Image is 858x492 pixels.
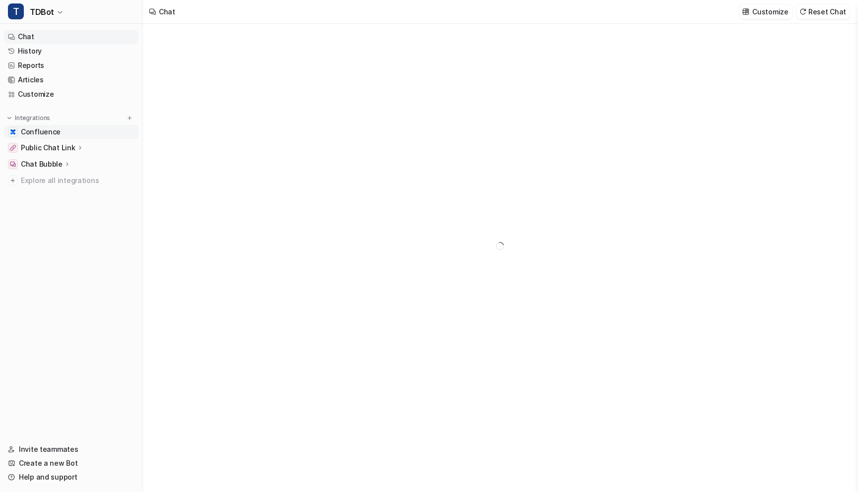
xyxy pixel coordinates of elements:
span: Explore all integrations [21,173,135,188]
img: expand menu [6,115,13,122]
img: customize [742,8,749,15]
img: menu_add.svg [126,115,133,122]
a: Explore all integrations [4,174,139,187]
a: Help and support [4,470,139,484]
p: Public Chat Link [21,143,75,153]
button: Integrations [4,113,53,123]
div: Chat [159,6,175,17]
span: T [8,3,24,19]
img: Chat Bubble [10,161,16,167]
img: reset [799,8,806,15]
button: Reset Chat [796,4,850,19]
img: Confluence [10,129,16,135]
a: Articles [4,73,139,87]
a: Customize [4,87,139,101]
a: Reports [4,59,139,72]
img: Public Chat Link [10,145,16,151]
a: Create a new Bot [4,456,139,470]
img: explore all integrations [8,176,18,185]
p: Chat Bubble [21,159,63,169]
a: Invite teammates [4,442,139,456]
a: ConfluenceConfluence [4,125,139,139]
button: Customize [739,4,792,19]
span: TDBot [30,5,54,19]
a: History [4,44,139,58]
span: Confluence [21,127,61,137]
p: Integrations [15,114,50,122]
a: Chat [4,30,139,44]
p: Customize [752,6,788,17]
